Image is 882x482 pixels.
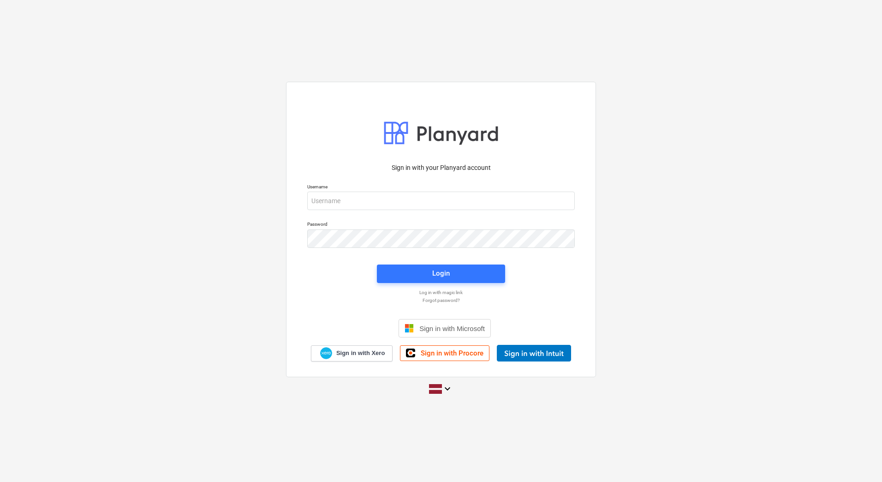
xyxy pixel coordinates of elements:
p: Password [307,221,575,229]
div: Login [432,267,450,279]
span: Sign in with Microsoft [419,325,485,332]
a: Forgot password? [303,297,579,303]
button: Login [377,265,505,283]
a: Log in with magic link [303,289,579,295]
p: Username [307,184,575,192]
a: Sign in with Xero [311,345,393,361]
a: Sign in with Procore [400,345,489,361]
span: Sign in with Procore [421,349,483,357]
span: Sign in with Xero [336,349,385,357]
img: Microsoft logo [405,324,414,333]
img: Xero logo [320,347,332,360]
p: Sign in with your Planyard account [307,163,575,173]
input: Username [307,192,575,210]
i: keyboard_arrow_down [442,383,453,394]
